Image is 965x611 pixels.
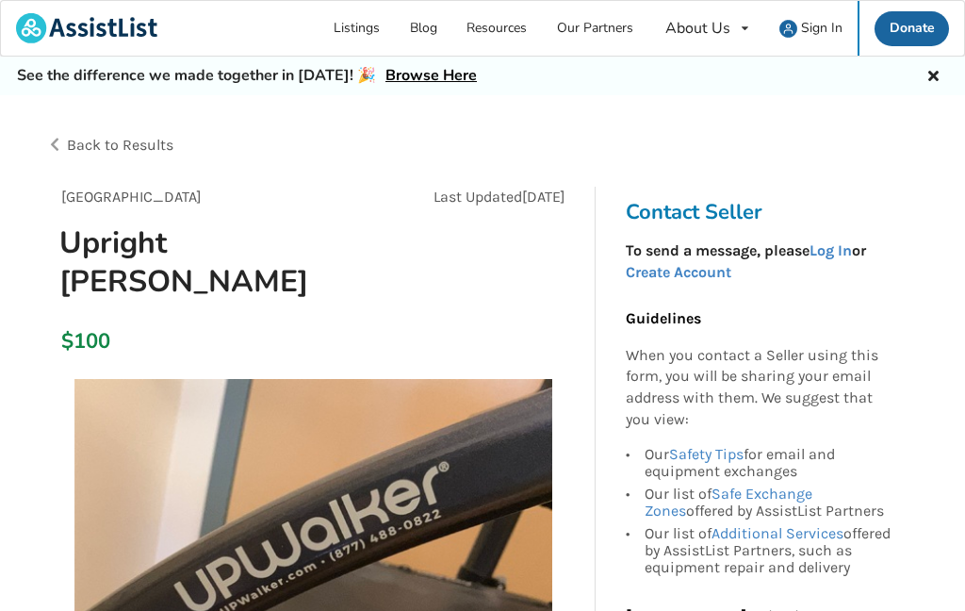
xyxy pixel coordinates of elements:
[669,445,744,463] a: Safety Tips
[801,19,842,37] span: Sign In
[765,1,859,56] a: user icon Sign In
[626,241,866,281] strong: To send a message, please or
[385,65,477,86] a: Browse Here
[645,446,895,483] div: Our for email and equipment exchanges
[17,66,477,86] h5: See the difference we made together in [DATE]! 🎉
[711,524,843,542] a: Additional Services
[626,263,731,281] a: Create Account
[875,11,950,46] a: Donate
[395,1,452,56] a: Blog
[522,188,565,206] span: [DATE]
[645,483,895,522] div: Our list of offered by AssistList Partners
[626,345,895,431] p: When you contact a Seller using this form, you will be sharing your email address with them. We s...
[779,20,797,38] img: user icon
[67,136,173,154] span: Back to Results
[61,188,202,206] span: [GEOGRAPHIC_DATA]
[626,199,905,225] h3: Contact Seller
[645,485,812,520] a: Safe Exchange Zones
[645,522,895,576] div: Our list of offered by AssistList Partners, such as equipment repair and delivery
[626,309,701,327] b: Guidelines
[433,188,522,206] span: Last Updated
[452,1,543,56] a: Resources
[665,21,730,36] div: About Us
[319,1,396,56] a: Listings
[542,1,648,56] a: Our Partners
[61,328,64,355] div: $100
[44,223,412,301] h1: Upright [PERSON_NAME]
[810,241,852,259] a: Log In
[16,13,157,43] img: assistlist-logo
